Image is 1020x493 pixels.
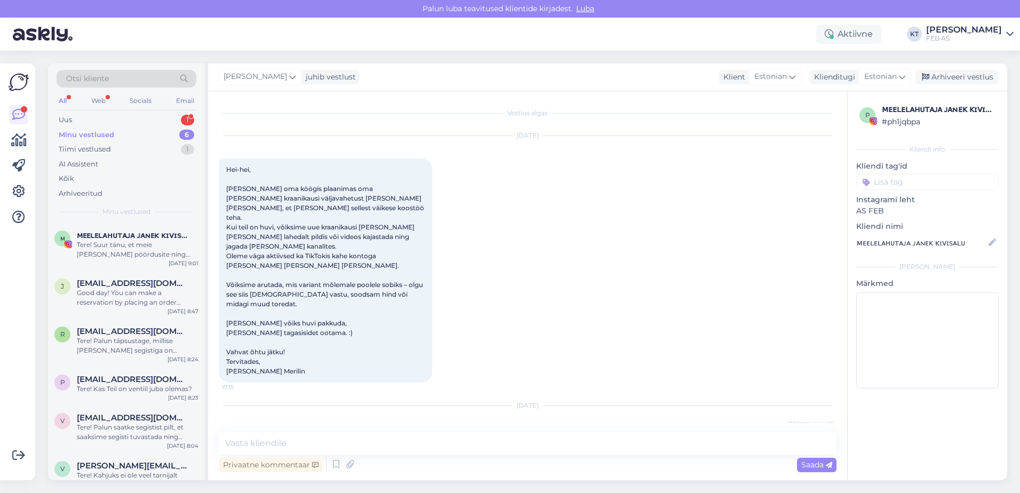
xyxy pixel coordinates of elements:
div: [DATE] [219,401,836,410]
span: [PERSON_NAME] [224,71,287,83]
input: Lisa tag [856,174,999,190]
div: AI Assistent [59,159,98,170]
img: Askly Logo [9,72,29,92]
span: Estonian [754,71,787,83]
div: [PERSON_NAME] [926,26,1002,34]
span: Saada [801,460,832,470]
div: Kliendi info [856,145,999,154]
div: Web [89,94,108,108]
div: Arhiveeri vestlus [915,70,998,84]
div: Tere! Palun saatke segistist pilt, et saaksime segisti tuvastada ning pakuda sobivat sisu. [77,423,198,442]
div: [PERSON_NAME] [856,262,999,272]
div: [DATE] 8:47 [168,307,198,315]
div: Socials [127,94,154,108]
span: pia.varik@outlook.com [77,375,188,384]
div: Tere! Kahjuks ei ole veel tarnijalt vastust saanud selle kohta. [77,471,198,490]
span: ᴍᴇᴇʟᴇʟᴀʜᴜᴛᴀᴊᴀ ᴊᴀɴᴇᴋ ᴋɪᴠɪꜱᴀʟᴜ [77,230,188,240]
span: r [60,330,65,338]
a: [PERSON_NAME]FEB AS [926,26,1014,43]
div: juhib vestlust [301,71,356,83]
div: Tere! Palun täpsustage, millise [PERSON_NAME] segistiga on täpsemalt tegu? [77,336,198,355]
div: [DATE] 8:24 [168,355,198,363]
span: p [60,378,65,386]
div: Privaatne kommentaar [219,458,323,472]
span: p [865,111,870,119]
span: ᴍ [60,234,65,242]
p: AS FEB [856,205,999,217]
div: 1 [181,144,194,155]
div: Tere! Suur tänu, et meie [PERSON_NAME] pöördusite ning oma ideed jagasite! Meil on hetkel turundu... [77,240,198,259]
div: Email [174,94,196,108]
div: Tiimi vestlused [59,144,111,155]
div: Klienditugi [810,71,855,83]
div: # ph1jqbpa [882,116,995,128]
span: [PERSON_NAME] [787,420,833,428]
span: ragnar.jaago1997@gmail.com [77,327,188,336]
p: Instagrami leht [856,194,999,205]
div: Good day! You can make a reservation by placing an order through the online store and selecting a... [77,288,198,307]
div: ᴍᴇᴇʟᴇʟᴀʜᴜᴛᴀᴊᴀ ᴊᴀɴᴇᴋ ᴋɪᴠɪꜱᴀʟᴜ [882,103,995,116]
div: Arhiveeritud [59,188,102,199]
p: Märkmed [856,278,999,289]
span: Estonian [864,71,897,83]
div: 6 [179,130,194,140]
span: j [61,282,64,290]
div: [DATE] 9:01 [169,259,198,267]
div: FEB AS [926,34,1002,43]
span: vaarikas@hotmail.com [77,413,188,423]
span: Luba [573,4,597,13]
span: v [60,417,65,425]
div: Klient [719,71,745,83]
div: Tere! Kas Teil on ventiil juba olemas? [77,384,198,394]
span: 17:15 [222,383,262,391]
div: Kõik [59,173,74,184]
div: [DATE] 8:04 [167,442,198,450]
span: Minu vestlused [102,207,150,217]
p: Kliendi nimi [856,221,999,232]
div: 1 [181,115,194,125]
div: Vestlus algas [219,108,836,118]
div: Minu vestlused [59,130,114,140]
input: Lisa nimi [857,237,986,249]
div: Uus [59,115,72,125]
div: All [57,94,69,108]
div: [DATE] [219,131,836,140]
p: Kliendi tag'id [856,161,999,172]
span: Otsi kliente [66,73,109,84]
div: KT [907,27,922,42]
span: viktor@huum.eu [77,461,188,471]
span: Hei-hei, [PERSON_NAME] oma köögis plaanimas oma [PERSON_NAME] kraanikausi väljavahetust [PERSON_N... [226,165,426,375]
span: v [60,465,65,473]
div: Aktiivne [816,25,881,44]
div: [DATE] 8:23 [168,394,198,402]
span: justparadise5@gmail.com [77,279,188,288]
